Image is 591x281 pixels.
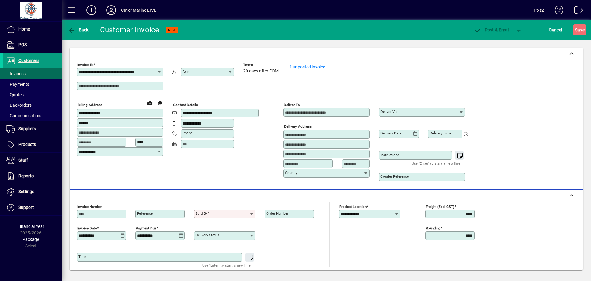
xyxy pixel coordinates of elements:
button: Add [82,5,101,16]
button: Post & Email [471,24,513,35]
a: Logout [570,1,583,21]
a: Reports [3,168,62,184]
div: Customer Invoice [100,25,159,35]
span: Quotes [6,92,24,97]
a: POS [3,37,62,53]
mat-label: Reference [137,211,153,216]
mat-label: Invoice number [77,205,102,209]
mat-label: Deliver To [284,103,300,107]
span: Settings [18,189,34,194]
a: Communications [3,110,62,121]
span: Back [68,27,89,32]
span: Reports [18,173,34,178]
mat-label: Delivery date [380,131,401,135]
mat-label: Instructions [380,153,399,157]
span: POS [18,42,27,47]
a: Products [3,137,62,152]
span: Staff [18,158,28,163]
button: Save [573,24,586,35]
mat-label: Payment due [136,226,156,230]
a: Payments [3,79,62,89]
span: Home [18,27,30,31]
mat-label: Country [285,171,297,175]
a: Home [3,22,62,37]
mat-label: Courier Reference [380,174,409,179]
a: Settings [3,184,62,200]
mat-label: Rounding [426,226,440,230]
button: Copy to Delivery address [155,98,165,108]
span: Customers [18,58,39,63]
a: Quotes [3,89,62,100]
a: Invoices [3,68,62,79]
mat-label: Title [78,254,86,259]
button: Back [66,24,90,35]
span: ost & Email [474,27,510,32]
mat-label: Deliver via [380,110,397,114]
span: ave [575,25,585,35]
button: Cancel [547,24,564,35]
mat-hint: Use 'Enter' to start a new line [412,160,460,167]
a: Staff [3,153,62,168]
span: Cancel [549,25,562,35]
mat-label: Product location [339,205,367,209]
mat-label: Invoice To [77,63,94,67]
span: Communications [6,113,42,118]
span: Terms [243,63,280,67]
mat-label: Phone [183,131,192,135]
span: Payments [6,82,29,87]
a: View on map [145,98,155,108]
span: 20 days after EOM [243,69,279,74]
mat-label: Invoice date [77,226,97,230]
span: P [485,27,488,32]
span: Products [18,142,36,147]
mat-label: Delivery status [195,233,219,237]
a: Knowledge Base [550,1,564,21]
a: Suppliers [3,121,62,137]
mat-label: Freight (excl GST) [426,205,454,209]
span: Package [22,237,39,242]
div: Pos2 [534,5,544,15]
mat-label: Sold by [195,211,207,216]
span: Suppliers [18,126,36,131]
a: Support [3,200,62,215]
mat-label: Attn [183,69,189,74]
a: Backorders [3,100,62,110]
div: Cater Marine LIVE [121,5,156,15]
mat-label: Delivery time [430,131,451,135]
mat-hint: Use 'Enter' to start a new line [202,262,251,269]
span: Backorders [6,103,32,108]
button: Profile [101,5,121,16]
span: NEW [168,28,176,32]
span: Support [18,205,34,210]
mat-label: Order number [266,211,288,216]
span: S [575,27,577,32]
app-page-header-button: Back [62,24,95,35]
span: Invoices [6,71,26,76]
a: 1 unposted invoice [289,64,325,69]
span: Financial Year [18,224,44,229]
